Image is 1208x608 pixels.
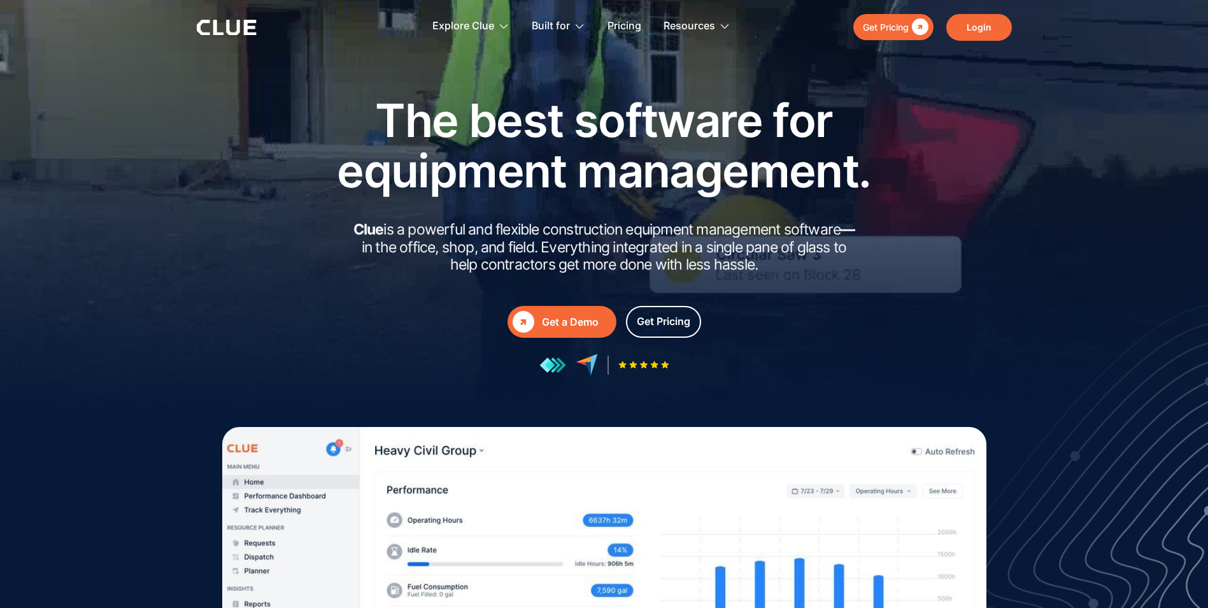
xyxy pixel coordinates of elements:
a: Get Pricing [626,306,701,338]
a: Get a Demo [508,306,616,338]
h1: The best software for equipment management. [318,95,891,196]
img: Five-star rating icon [618,361,669,369]
a: Pricing [608,6,641,47]
strong: Clue [353,221,384,238]
a: Login [946,14,1012,41]
strong: — [841,221,855,238]
div: Built for [532,6,585,47]
div: Get Pricing [863,19,909,35]
a: Get Pricing [853,14,934,40]
div: Resources [664,6,730,47]
div: Get a Demo [542,314,611,330]
div:  [513,311,534,333]
div: Explore Clue [432,6,494,47]
h2: is a powerful and flexible construction equipment management software in the office, shop, and fi... [350,221,859,274]
div:  [909,19,928,35]
img: reviews at capterra [576,354,598,376]
img: reviews at getapp [539,357,566,373]
div: Built for [532,6,570,47]
div: Get Pricing [637,314,690,329]
div: Resources [664,6,715,47]
div: Explore Clue [432,6,509,47]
